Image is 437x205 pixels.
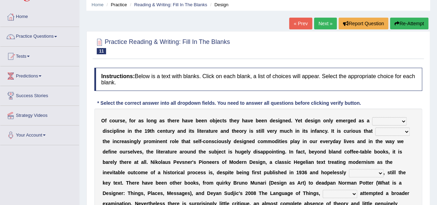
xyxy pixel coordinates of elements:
[361,118,364,123] b: s
[327,128,329,134] b: .
[151,139,155,144] b: m
[130,139,131,144] b: i
[146,139,148,144] b: r
[127,139,130,144] b: s
[123,118,125,123] b: e
[338,128,341,134] b: s
[131,139,134,144] b: n
[213,128,215,134] b: r
[275,139,278,144] b: d
[347,118,350,123] b: g
[287,128,289,134] b: c
[115,118,118,123] b: u
[273,118,275,123] b: e
[104,139,107,144] b: h
[129,118,131,123] b: f
[224,118,227,123] b: s
[211,139,214,144] b: s
[290,139,293,144] b: p
[134,118,135,123] b: r
[245,118,248,123] b: a
[135,128,136,134] b: t
[239,139,242,144] b: s
[294,139,297,144] b: a
[223,128,226,134] b: n
[319,128,322,134] b: n
[314,118,317,123] b: g
[338,139,341,144] b: y
[136,128,139,134] b: h
[352,128,355,134] b: o
[210,118,213,123] b: o
[296,128,300,134] b: n
[193,139,196,144] b: s
[248,118,250,123] b: v
[242,118,245,123] b: h
[236,128,239,134] b: e
[146,118,148,123] b: l
[233,128,236,134] b: h
[371,128,373,134] b: t
[152,128,155,134] b: h
[390,18,428,29] button: Re-Attempt
[337,128,338,134] b: i
[323,139,325,144] b: v
[210,128,213,134] b: u
[197,128,198,134] b: l
[190,128,192,134] b: t
[147,128,150,134] b: 9
[323,118,326,123] b: o
[232,128,234,134] b: t
[346,139,349,144] b: v
[370,139,373,144] b: n
[118,128,119,134] b: i
[345,139,346,144] b: i
[182,118,185,123] b: h
[222,118,224,123] b: t
[237,139,239,144] b: e
[201,118,204,123] b: e
[339,18,388,29] button: Report Question
[261,118,264,123] b: e
[212,118,216,123] b: b
[216,118,217,123] b: j
[333,139,336,144] b: d
[217,139,218,144] b: i
[368,128,371,134] b: a
[163,139,166,144] b: n
[308,118,311,123] b: e
[169,118,172,123] b: h
[121,139,124,144] b: e
[320,139,323,144] b: e
[148,139,151,144] b: o
[172,128,175,134] b: y
[262,128,263,134] b: l
[315,139,317,144] b: r
[272,139,275,144] b: o
[206,128,209,134] b: a
[175,118,177,123] b: r
[129,128,132,134] b: n
[263,128,264,134] b: l
[176,139,179,144] b: e
[257,139,260,144] b: c
[351,128,352,134] b: i
[295,128,297,134] b: i
[358,128,361,134] b: s
[288,118,291,123] b: d
[105,128,107,134] b: i
[198,139,200,144] b: l
[92,2,104,7] a: Home
[332,128,334,134] b: t
[355,128,359,134] b: u
[162,118,165,123] b: s
[243,139,246,144] b: g
[0,86,79,103] a: Success Stories
[138,118,141,123] b: a
[278,118,279,123] b: i
[298,118,301,123] b: e
[113,139,114,144] b: i
[94,100,364,107] div: * Select the correct answer into all dropdown fields. You need to answer all questions before cli...
[360,139,363,144] b: n
[376,139,377,144] b: t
